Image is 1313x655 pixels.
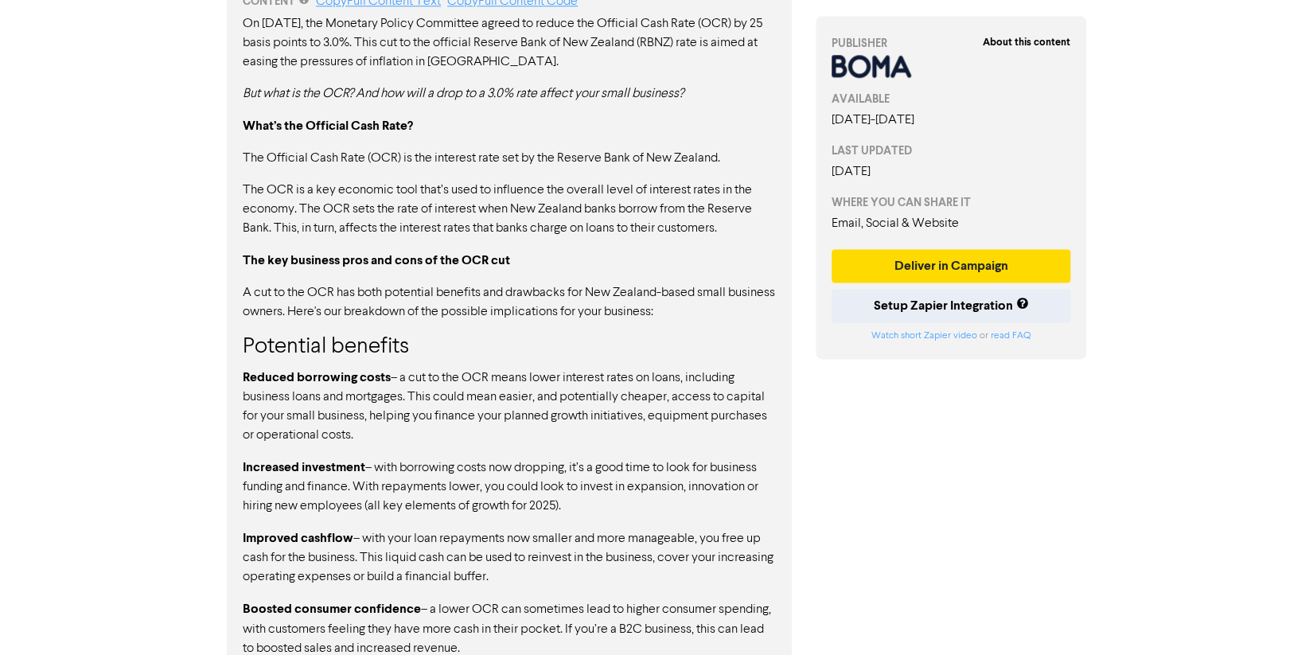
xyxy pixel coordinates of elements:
strong: Improved cashflow [243,530,353,546]
button: Deliver in Campaign [832,249,1070,283]
a: read FAQ [991,331,1031,341]
p: – with your loan repayments now smaller and more manageable, you free up cash for the business. T... [243,528,776,587]
p: The Official Cash Rate (OCR) is the interest rate set by the Reserve Bank of New Zealand. [243,149,776,168]
p: A cut to the OCR has both potential benefits and drawbacks for New Zealand-based small business o... [243,283,776,322]
div: or [832,329,1070,343]
p: On [DATE], the Monetary Policy Committee agreed to reduce the Official Cash Rate (OCR) by 25 basi... [243,14,776,72]
p: The OCR is a key economic tool that’s used to influence the overall level of interest rates in th... [243,181,776,238]
p: – a cut to the OCR means lower interest rates on loans, including business loans and mortgages. T... [243,368,776,445]
div: PUBLISHER [832,35,1070,52]
div: LAST UPDATED [832,142,1070,159]
em: But what is the OCR? And how will a drop to a 3.0% rate affect your small business? [243,88,684,100]
p: – with borrowing costs now dropping, it’s a good time to look for business funding and finance. W... [243,458,776,516]
button: Setup Zapier Integration [832,289,1070,322]
div: [DATE] - [DATE] [832,111,1070,130]
strong: The key business pros and cons of the OCR cut [243,252,510,268]
strong: What’s the Official Cash Rate? [243,118,413,134]
div: WHERE YOU CAN SHARE IT [832,194,1070,211]
a: Watch short Zapier video [871,331,977,341]
div: [DATE] [832,162,1070,181]
strong: About this content [983,36,1070,49]
div: AVAILABLE [832,91,1070,107]
strong: Boosted consumer confidence [243,601,421,617]
div: Email, Social & Website [832,214,1070,233]
strong: Increased investment [243,459,365,475]
strong: Reduced borrowing costs [243,369,391,385]
h3: Potential benefits [243,334,776,361]
iframe: Chat Widget [1113,483,1313,655]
